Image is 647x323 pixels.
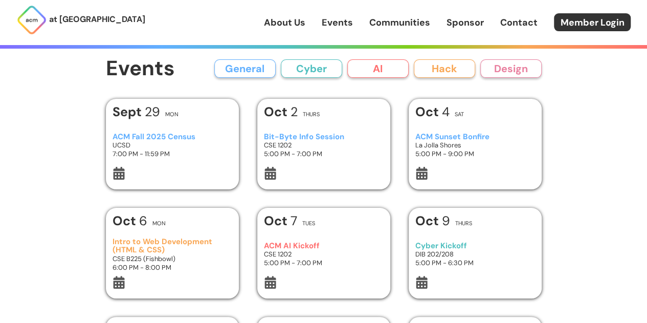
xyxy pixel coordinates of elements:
b: Oct [264,212,291,229]
button: AI [347,59,409,78]
button: Cyber [281,59,342,78]
h3: CSE B225 (Fishbowl) [113,254,232,263]
h1: Events [106,57,175,80]
h3: ACM Sunset Bonfire [415,133,534,141]
h3: DIB 202/208 [415,250,534,259]
h3: 5:00 PM - 6:30 PM [415,259,534,267]
b: Oct [415,212,442,229]
a: Member Login [554,13,631,31]
a: Communities [369,16,430,29]
h2: Sat [455,112,464,117]
h1: 4 [415,105,450,118]
h1: 29 [113,105,160,118]
h1: 9 [415,214,450,227]
a: at [GEOGRAPHIC_DATA] [16,5,145,35]
h3: CSE 1202 [264,250,383,259]
p: at [GEOGRAPHIC_DATA] [49,13,145,26]
h3: UCSD [113,141,232,149]
h3: 6:00 PM - 8:00 PM [113,263,232,272]
h3: Bit-Byte Info Session [264,133,383,141]
button: General [214,59,276,78]
h3: CSE 1202 [264,141,383,149]
button: Hack [414,59,475,78]
h1: 7 [264,214,297,227]
h2: Tues [302,221,315,226]
b: Oct [264,103,291,120]
b: Oct [415,103,442,120]
a: Contact [500,16,538,29]
img: ACM Logo [16,5,47,35]
a: Sponsor [447,16,484,29]
button: Design [480,59,542,78]
h3: Cyber Kickoff [415,242,534,250]
h3: 5:00 PM - 7:00 PM [264,259,383,267]
a: Events [322,16,353,29]
h2: Mon [165,112,179,117]
h1: 2 [264,105,298,118]
h3: 5:00 PM - 7:00 PM [264,149,383,158]
b: Sept [113,103,145,120]
h3: ACM AI Kickoff [264,242,383,250]
h3: 7:00 PM - 11:59 PM [113,149,232,158]
h1: 6 [113,214,147,227]
h3: Intro to Web Development (HTML & CSS) [113,238,232,254]
h2: Thurs [455,221,472,226]
h3: La Jolla Shores [415,141,534,149]
h3: ACM Fall 2025 Census [113,133,232,141]
h3: 5:00 PM - 9:00 PM [415,149,534,158]
a: About Us [264,16,305,29]
h2: Mon [152,221,166,226]
h2: Thurs [303,112,320,117]
b: Oct [113,212,139,229]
